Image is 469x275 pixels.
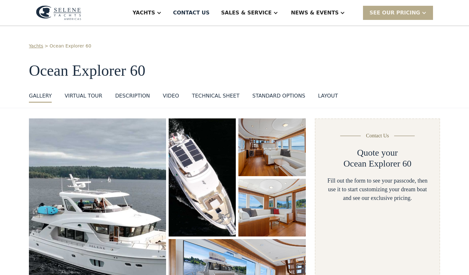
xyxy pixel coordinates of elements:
div: Sales & Service [221,9,271,17]
div: DESCRIPTION [115,92,150,100]
div: SEE Our Pricing [363,6,433,20]
div: Technical sheet [192,92,239,100]
div: GALLERY [29,92,52,100]
a: Yachts [29,43,43,49]
a: open lightbox [238,118,306,176]
a: standard options [252,92,305,103]
a: Technical sheet [192,92,239,103]
div: Contact Us [366,132,389,140]
div: VIRTUAL TOUR [65,92,102,100]
a: layout [318,92,338,103]
div: VIDEO [163,92,179,100]
a: VIDEO [163,92,179,103]
a: GALLERY [29,92,52,103]
h1: Ocean Explorer 60 [29,62,440,79]
h2: Ocean Explorer 60 [343,158,411,169]
h2: Quote your [357,147,398,158]
a: open lightbox [238,179,306,236]
div: Yachts [133,9,155,17]
img: logo [36,5,81,20]
a: open lightbox [169,118,236,236]
div: News & EVENTS [291,9,339,17]
div: SEE Our Pricing [369,9,420,17]
div: > [45,43,49,49]
div: standard options [252,92,305,100]
a: DESCRIPTION [115,92,150,103]
div: Fill out the form to see your passcode, then use it to start customizing your dream boat and see ... [326,176,429,202]
div: layout [318,92,338,100]
div: Contact US [173,9,210,17]
a: Ocean Explorer 60 [49,43,91,49]
a: VIRTUAL TOUR [65,92,102,103]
